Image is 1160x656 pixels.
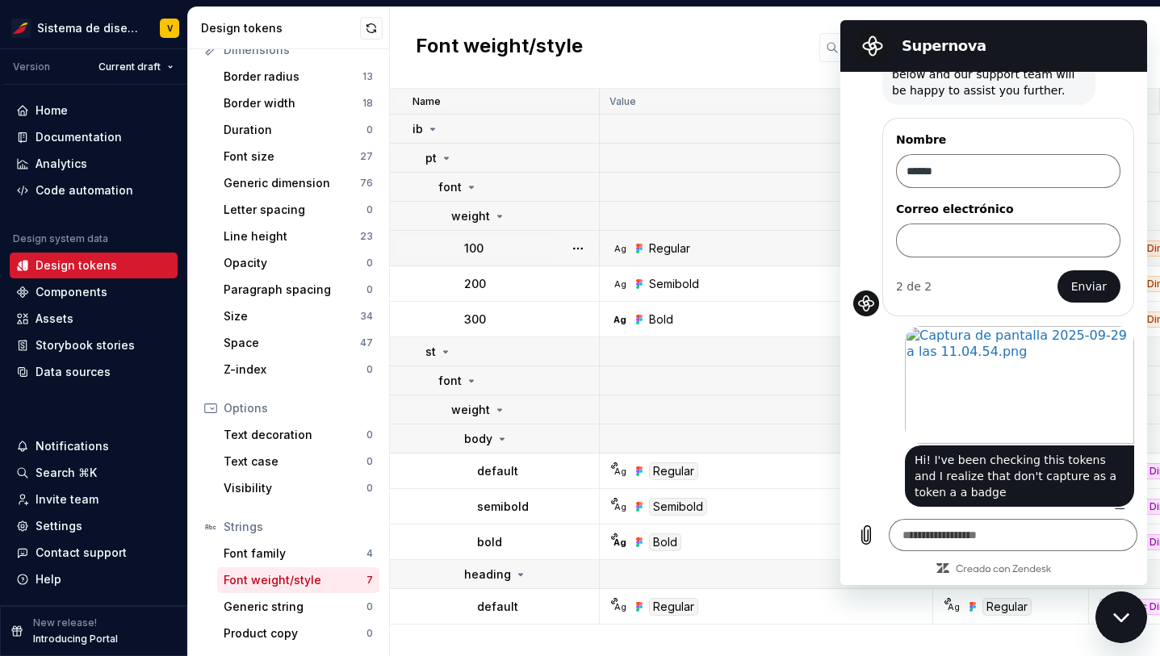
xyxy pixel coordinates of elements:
div: Border radius [224,69,362,85]
div: 0 [366,363,373,376]
div: Duration [224,122,366,138]
a: Analytics [10,151,178,177]
div: Settings [36,518,82,534]
div: Paragraph spacing [224,282,366,298]
div: Options [224,400,373,416]
a: Invite team [10,487,178,512]
p: font [438,373,462,389]
p: pt [425,150,437,166]
a: Size34 [217,303,379,329]
a: Settings [10,513,178,539]
p: Introducing Portal [33,633,118,646]
a: Opacity0 [217,250,379,276]
a: Visibility0 [217,475,379,501]
div: 0 [366,123,373,136]
a: Generic dimension76 [217,170,379,196]
div: Text decoration [224,427,366,443]
h2: Font weight/style [416,33,583,62]
div: Border width [224,95,362,111]
div: Regular [649,598,698,616]
div: Ag [614,500,626,513]
button: Notifications [10,433,178,459]
p: heading [464,566,511,583]
p: semibold [477,499,529,515]
p: weight [451,208,490,224]
div: Ag [614,278,626,290]
div: Ag [614,465,626,478]
a: Data sources [10,359,178,385]
div: Notifications [36,438,109,454]
p: ib [412,121,423,137]
button: Current draft [91,56,181,78]
div: 0 [366,482,373,495]
div: V [167,22,173,35]
a: Assets [10,306,178,332]
p: default [477,599,518,615]
p: 200 [464,276,486,292]
div: Data sources [36,364,111,380]
div: Components [36,284,107,300]
a: Font weight/style7 [217,567,379,593]
div: 0 [366,257,373,270]
div: Strings [224,519,373,535]
div: Regular [982,598,1032,616]
div: Help [36,571,61,587]
a: Z-index0 [217,357,379,382]
div: 0 [366,600,373,613]
div: Version [13,61,50,73]
a: Text decoration0 [217,422,379,448]
a: Line height23 [217,224,379,249]
div: Z-index [224,361,366,378]
button: Help [10,566,178,592]
a: Text case0 [217,449,379,474]
div: Ag [614,600,626,613]
a: Code automation [10,178,178,203]
div: 18 [362,97,373,110]
div: Contact support [36,545,127,561]
div: Letter spacing [224,202,366,218]
div: Ag [614,313,626,326]
p: New release! [33,616,97,629]
div: Code automation [36,182,133,198]
div: Design tokens [36,257,117,274]
a: Storybook stories [10,332,178,358]
div: Ag [947,600,960,613]
div: 0 [366,428,373,441]
p: 100 [464,240,484,257]
button: Search ⌘K [10,460,178,486]
p: Value [609,95,636,108]
a: Duration0 [217,117,379,143]
input: Search in tokens... [839,33,1029,62]
p: 300 [464,311,486,328]
div: Generic dimension [224,175,360,191]
a: Letter spacing0 [217,197,379,223]
p: weight [451,402,490,418]
div: Sistema de diseño Iberia [37,20,140,36]
div: Semibold [649,498,707,516]
div: 0 [366,203,373,216]
div: Regular [649,240,690,257]
div: 0 [366,283,373,296]
a: Font size27 [217,144,379,169]
div: 47 [360,336,373,349]
div: Space [224,335,360,351]
a: Font family4 [217,541,379,566]
div: Font family [224,545,366,562]
div: 27 [360,150,373,163]
div: Bold [649,533,681,551]
a: Documentation [10,124,178,150]
a: Space47 [217,330,379,356]
div: Visibility [224,480,366,496]
div: Home [36,102,68,119]
p: font [438,179,462,195]
div: Assets [36,311,73,327]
